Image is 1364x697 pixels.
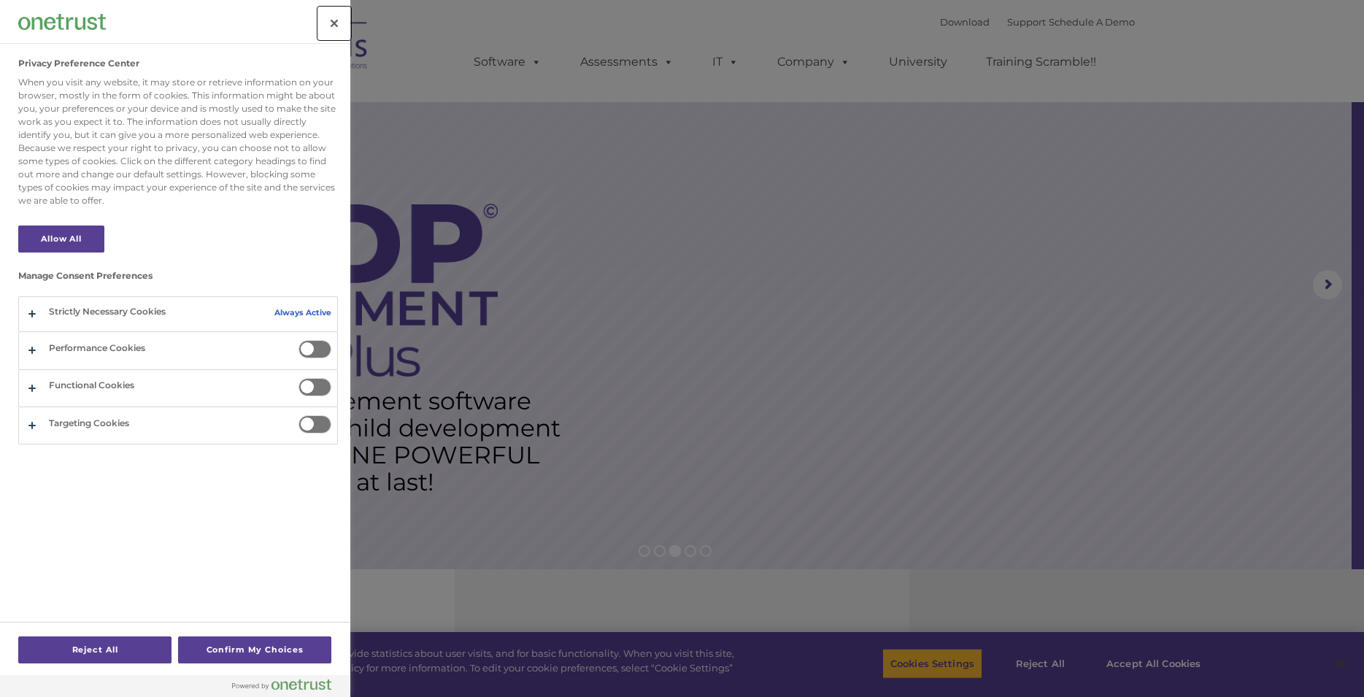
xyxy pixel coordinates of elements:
[318,7,350,39] button: Close
[18,7,106,36] div: Company Logo
[18,76,338,207] div: When you visit any website, it may store or retrieve information on your browser, mostly in the f...
[18,271,338,288] h3: Manage Consent Preferences
[232,679,343,697] a: Powered by OneTrust Opens in a new Tab
[18,58,139,69] h2: Privacy Preference Center
[18,226,104,253] button: Allow All
[178,636,331,663] button: Confirm My Choices
[18,14,106,29] img: Company Logo
[18,636,172,663] button: Reject All
[232,679,331,690] img: Powered by OneTrust Opens in a new Tab
[203,96,247,107] span: Last name
[203,156,265,167] span: Phone number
